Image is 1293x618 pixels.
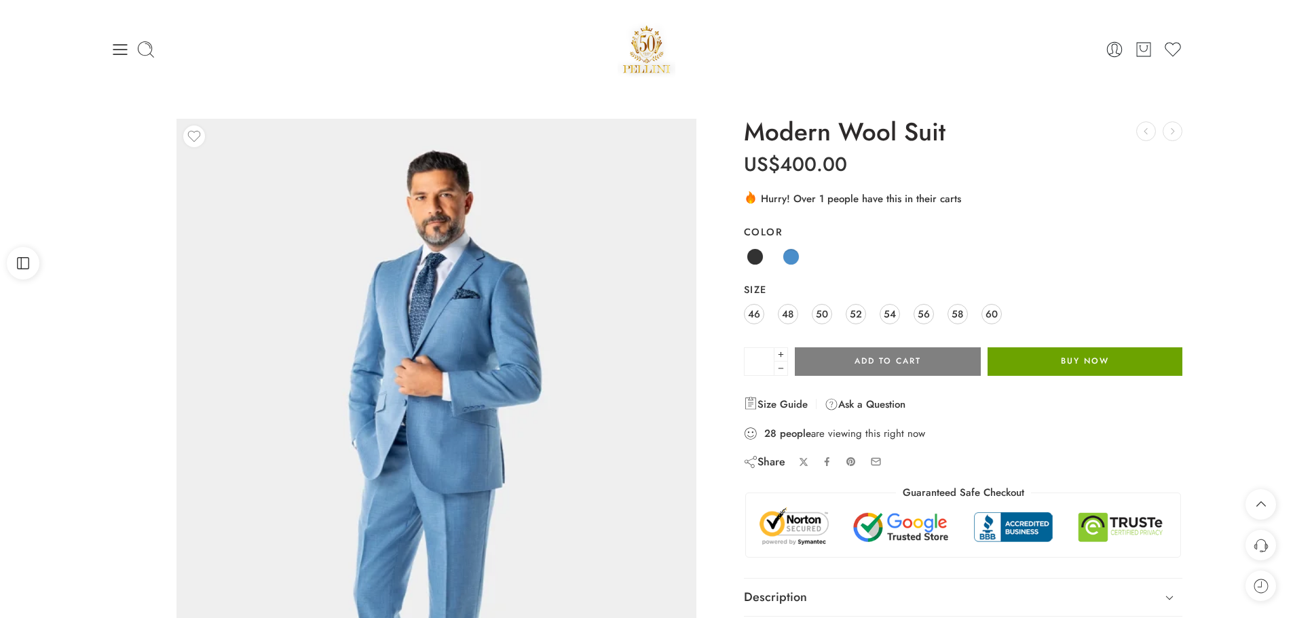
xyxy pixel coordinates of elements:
[918,305,930,323] span: 56
[1105,40,1124,59] a: Login / Register
[825,396,905,412] a: Ask a Question
[756,507,1171,547] img: Trust
[744,426,1183,441] div: are viewing this right now
[744,579,1183,617] a: Description
[744,190,1183,206] div: Hurry! Over 1 people have this in their carts
[816,305,828,323] span: 50
[846,457,857,467] a: Pin on Pinterest
[981,304,1002,324] a: 60
[846,304,866,324] a: 52
[884,305,896,323] span: 54
[1163,40,1182,59] a: Wishlist
[778,304,798,324] a: 48
[744,119,1183,146] h1: Modern Wool Suit
[812,304,832,324] a: 50
[748,305,760,323] span: 46
[744,225,1183,239] label: Color
[744,396,808,412] a: Size Guide
[764,427,776,440] strong: 28
[1134,40,1153,59] a: Cart
[618,20,676,78] img: Pellini
[948,304,968,324] a: 58
[822,457,832,467] a: Share on Facebook
[744,283,1183,296] label: Size
[782,305,793,323] span: 48
[780,427,811,440] strong: people
[795,347,981,376] button: Add to cart
[744,150,847,178] bdi: 400.00
[914,304,934,324] a: 56
[850,305,862,323] span: 52
[618,20,676,78] a: Pellini -
[896,486,1031,500] legend: Guaranteed Safe Checkout
[880,304,900,324] a: 54
[744,347,774,376] input: Product quantity
[744,455,785,469] div: Share
[952,305,963,323] span: 58
[988,347,1182,376] button: Buy Now
[744,304,764,324] a: 46
[986,305,998,323] span: 60
[799,457,809,467] a: Share on X
[744,150,780,178] span: US$
[870,456,882,467] a: Email to your friends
